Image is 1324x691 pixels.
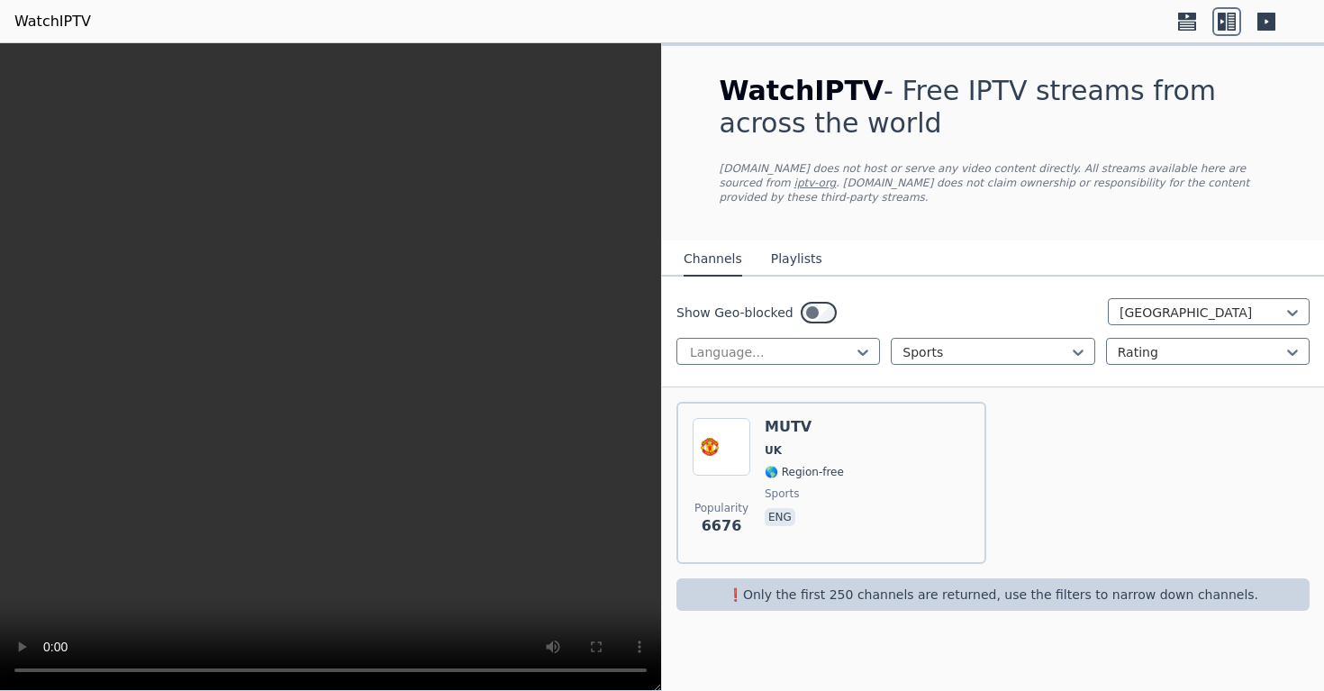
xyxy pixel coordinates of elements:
h6: MUTV [765,418,844,436]
p: [DOMAIN_NAME] does not host or serve any video content directly. All streams available here are s... [720,161,1267,205]
button: Channels [684,242,742,277]
p: eng [765,508,795,526]
span: 6676 [702,515,742,537]
a: iptv-org [794,177,837,189]
img: MUTV [693,418,750,476]
span: 🌎 Region-free [765,465,844,479]
h1: - Free IPTV streams from across the world [720,75,1267,140]
button: Playlists [771,242,822,277]
span: WatchIPTV [720,75,884,106]
p: ❗️Only the first 250 channels are returned, use the filters to narrow down channels. [684,586,1302,604]
span: UK [765,443,782,458]
label: Show Geo-blocked [676,304,793,322]
span: sports [765,486,799,501]
span: Popularity [694,501,748,515]
a: WatchIPTV [14,11,91,32]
